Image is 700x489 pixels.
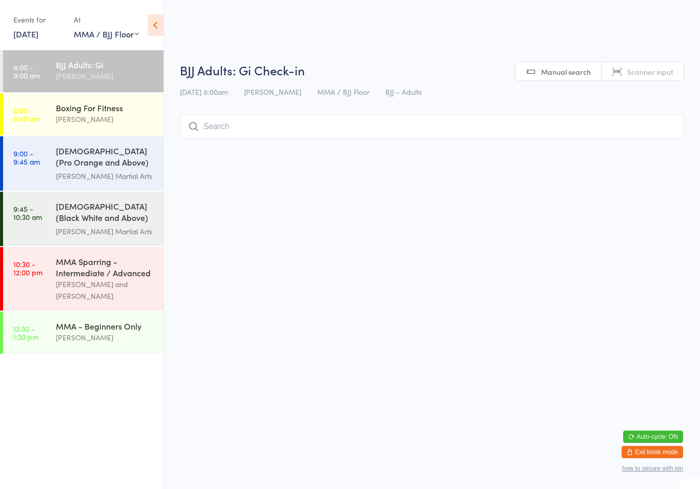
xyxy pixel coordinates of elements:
[13,28,38,39] a: [DATE]
[74,28,139,39] div: MMA / BJJ Floor
[56,226,155,237] div: [PERSON_NAME] Martial Arts
[623,431,683,443] button: Auto-cycle: ON
[56,113,155,125] div: [PERSON_NAME]
[56,170,155,182] div: [PERSON_NAME] Martial Arts
[13,63,40,79] time: 8:00 - 9:00 am
[385,87,422,97] span: BJJ - Adults
[3,136,163,191] a: 9:00 -9:45 am[DEMOGRAPHIC_DATA] (Pro Orange and Above) Freestyle Martial Art...[PERSON_NAME] Mart...
[3,93,163,135] a: 8:00 -8:45 amBoxing For Fitness[PERSON_NAME]
[74,11,139,28] div: At
[3,247,163,311] a: 10:30 -12:00 pmMMA Sparring - Intermediate / Advanced[PERSON_NAME] and [PERSON_NAME]
[180,62,684,78] h2: BJJ Adults: Gi Check-in
[56,70,155,82] div: [PERSON_NAME]
[13,149,40,166] time: 9:00 - 9:45 am
[13,205,42,221] time: 9:45 - 10:30 am
[56,200,155,226] div: [DEMOGRAPHIC_DATA] (Black White and Above) Freestyle Martial ...
[180,115,684,138] input: Search
[541,67,591,77] span: Manual search
[622,465,683,472] button: how to secure with pin
[13,106,40,123] time: 8:00 - 8:45 am
[56,320,155,332] div: MMA - Beginners Only
[317,87,369,97] span: MMA / BJJ Floor
[13,324,38,341] time: 12:30 - 1:30 pm
[180,87,228,97] span: [DATE] 8:00am
[13,11,64,28] div: Events for
[3,192,163,246] a: 9:45 -10:30 am[DEMOGRAPHIC_DATA] (Black White and Above) Freestyle Martial ...[PERSON_NAME] Marti...
[56,256,155,278] div: MMA Sparring - Intermediate / Advanced
[56,278,155,302] div: [PERSON_NAME] and [PERSON_NAME]
[622,446,683,458] button: Exit kiosk mode
[13,260,43,276] time: 10:30 - 12:00 pm
[56,59,155,70] div: BJJ Adults: Gi
[627,67,673,77] span: Scanner input
[3,312,163,354] a: 12:30 -1:30 pmMMA - Beginners Only[PERSON_NAME]
[56,102,155,113] div: Boxing For Fitness
[244,87,301,97] span: [PERSON_NAME]
[3,50,163,92] a: 8:00 -9:00 amBJJ Adults: Gi[PERSON_NAME]
[56,145,155,170] div: [DEMOGRAPHIC_DATA] (Pro Orange and Above) Freestyle Martial Art...
[56,332,155,343] div: [PERSON_NAME]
